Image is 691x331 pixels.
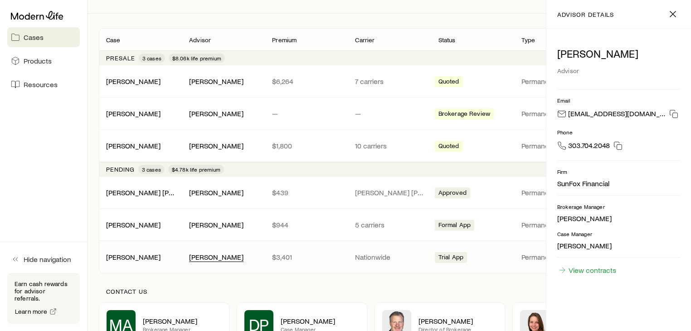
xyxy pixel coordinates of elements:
[106,141,161,150] a: [PERSON_NAME]
[272,77,341,86] p: $6,264
[24,255,71,264] span: Hide navigation
[24,80,58,89] span: Resources
[189,252,243,262] div: [PERSON_NAME]
[438,36,456,44] p: Status
[106,141,161,151] div: [PERSON_NAME]
[557,97,680,104] p: Email
[142,54,161,62] span: 3 cases
[557,241,680,250] p: [PERSON_NAME]
[557,230,680,237] p: Case Manager
[106,252,161,262] div: [PERSON_NAME]
[557,128,680,136] p: Phone
[272,141,341,150] p: $1,800
[7,249,80,269] button: Hide navigation
[418,316,497,326] p: [PERSON_NAME]
[557,203,680,210] p: Brokerage Manager
[106,54,135,62] p: Presale
[106,252,161,261] a: [PERSON_NAME]
[106,166,135,173] p: Pending
[106,220,161,229] a: [PERSON_NAME]
[521,109,590,118] p: Permanent life
[106,188,291,197] a: [PERSON_NAME] [PERSON_NAME][DEMOGRAPHIC_DATA]
[106,77,161,85] a: [PERSON_NAME]
[189,77,243,86] div: [PERSON_NAME]
[15,308,48,315] span: Learn more
[355,141,423,150] p: 10 carriers
[438,78,459,87] span: Quoted
[438,253,463,263] span: Trial App
[281,316,360,326] p: [PERSON_NAME]
[521,220,590,229] p: Permanent life
[521,36,535,44] p: Type
[557,64,680,78] div: Advisor
[521,77,590,86] p: Permanent life
[568,141,610,153] span: 303.704.2048
[272,109,341,118] p: —
[557,179,609,188] div: SunFox Financial
[438,110,491,119] span: Brokerage Review
[557,11,614,18] p: advisor details
[521,252,590,262] p: Permanent life
[7,51,80,71] a: Products
[106,109,161,118] a: [PERSON_NAME]
[355,188,423,197] p: [PERSON_NAME] [PERSON_NAME]
[15,280,73,302] p: Earn cash rewards for advisor referrals.
[272,36,297,44] p: Premium
[355,109,423,118] p: —
[438,189,467,198] span: Approved
[189,141,243,151] div: [PERSON_NAME]
[172,54,221,62] span: $8.06k life premium
[272,220,341,229] p: $944
[272,252,341,262] p: $3,401
[106,288,673,295] p: Contact us
[438,221,471,231] span: Formal App
[106,77,161,86] div: [PERSON_NAME]
[7,273,80,324] div: Earn cash rewards for advisor referrals.Learn more
[99,28,680,273] div: Client cases
[189,109,243,119] div: [PERSON_NAME]
[106,36,121,44] p: Case
[142,166,161,173] span: 3 cases
[557,214,680,223] p: [PERSON_NAME]
[7,74,80,94] a: Resources
[355,220,423,229] p: 5 carriers
[143,316,222,326] p: [PERSON_NAME]
[557,265,617,275] a: View contracts
[568,109,666,121] p: [EMAIL_ADDRESS][DOMAIN_NAME]
[272,188,341,197] p: $439
[355,77,423,86] p: 7 carriers
[106,109,161,119] div: [PERSON_NAME]
[521,141,590,150] p: Permanent life
[24,33,44,42] span: Cases
[355,36,375,44] p: Carrier
[521,188,590,197] p: Permanent life
[557,168,680,175] p: Firm
[106,188,175,198] div: [PERSON_NAME] [PERSON_NAME][DEMOGRAPHIC_DATA]
[189,188,243,198] div: [PERSON_NAME]
[557,47,680,60] p: [PERSON_NAME]
[7,27,80,47] a: Cases
[189,220,243,230] div: [PERSON_NAME]
[438,142,459,152] span: Quoted
[24,56,52,65] span: Products
[355,252,423,262] p: Nationwide
[172,166,220,173] span: $4.78k life premium
[189,36,211,44] p: Advisor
